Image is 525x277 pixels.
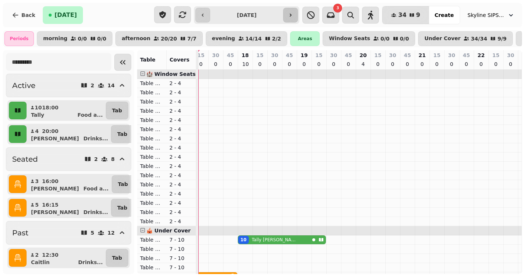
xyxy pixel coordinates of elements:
[31,185,79,192] p: [PERSON_NAME]
[198,60,204,68] p: 0
[42,251,59,259] p: 12:30
[112,107,122,114] p: Tab
[21,13,35,18] span: Back
[418,31,513,46] button: Under Cover34/349/9
[359,52,366,59] p: 20
[140,181,164,188] p: Table 112
[140,135,164,142] p: Table 107
[42,127,59,135] p: 20:00
[112,254,122,262] p: Tab
[242,60,248,68] p: 10
[374,52,381,59] p: 15
[404,60,410,68] p: 0
[477,52,484,59] p: 22
[170,181,193,188] p: 2 - 4
[240,237,247,243] div: 10
[108,83,115,88] p: 14
[493,60,499,68] p: 0
[492,52,499,59] p: 15
[463,8,519,22] button: Skyline SIPS SJQ
[323,31,415,46] button: Window Seats0/00/0
[106,249,128,267] button: Tab
[400,36,409,41] p: 0 / 0
[435,13,454,18] span: Create
[508,60,514,68] p: 0
[389,52,396,59] p: 30
[433,52,440,59] p: 15
[170,255,193,262] p: 7 - 10
[140,199,164,207] p: Table 114
[140,190,164,197] p: Table 113
[43,6,83,24] button: [DATE]
[170,199,193,207] p: 2 - 4
[140,116,164,124] p: Table 105
[170,190,193,197] p: 2 - 4
[117,204,127,211] p: Tab
[4,31,34,46] div: Periods
[170,236,193,243] p: 7 - 10
[28,175,110,193] button: 316:00[PERSON_NAME]Food a...
[83,208,108,216] p: Drinks ...
[83,135,108,142] p: Drinks ...
[140,172,164,179] p: Table 111
[170,89,193,96] p: 2 - 4
[12,80,35,91] h2: Active
[467,11,504,19] span: Skyline SIPS SJQ
[31,135,79,142] p: [PERSON_NAME]
[170,116,193,124] p: 2 - 4
[463,52,470,59] p: 45
[111,157,115,162] p: 8
[315,52,322,59] p: 15
[345,52,352,59] p: 45
[416,12,420,18] span: 9
[256,52,263,59] p: 15
[471,36,487,41] p: 34 / 34
[122,36,150,42] p: afternoon
[252,237,299,243] p: Tally [PERSON_NAME]
[170,126,193,133] p: 2 - 4
[146,71,196,77] span: 🏰 Window Seats
[77,111,103,119] p: Food a ...
[206,31,288,46] button: evening14/142/2
[170,144,193,151] p: 2 - 4
[300,52,307,59] p: 19
[246,36,262,41] p: 14 / 14
[28,125,109,143] button: 420:00[PERSON_NAME]Drinks...
[398,12,406,18] span: 34
[140,89,164,96] p: Table 102
[316,60,322,68] p: 0
[140,264,164,271] p: Table 204
[6,147,131,171] button: Seated28
[170,245,193,253] p: 7 - 10
[241,52,248,59] p: 18
[31,208,79,216] p: [PERSON_NAME]
[78,259,103,266] p: Drinks ...
[337,6,339,10] span: 3
[42,104,59,111] p: 18:00
[31,259,50,266] p: Caitlin
[429,6,460,24] button: Create
[35,127,39,135] p: 4
[330,52,337,59] p: 30
[140,80,164,87] p: Table 101
[91,230,94,235] p: 5
[111,199,133,217] button: Tab
[6,6,41,24] button: Back
[28,102,104,119] button: 1018:00TallyFood a...
[380,36,390,41] p: 0 / 0
[424,36,460,42] p: Under Cover
[55,12,77,18] span: [DATE]
[272,60,278,68] p: 0
[161,36,177,41] p: 20 / 20
[117,130,127,138] p: Tab
[118,180,128,188] p: Tab
[140,126,164,133] p: Table 106
[170,80,193,87] p: 2 - 4
[78,36,87,41] p: 0 / 0
[170,172,193,179] p: 2 - 4
[404,52,411,59] p: 45
[42,178,59,185] p: 16:00
[329,36,370,42] p: Window Seats
[140,208,164,216] p: Table 115
[375,60,381,68] p: 0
